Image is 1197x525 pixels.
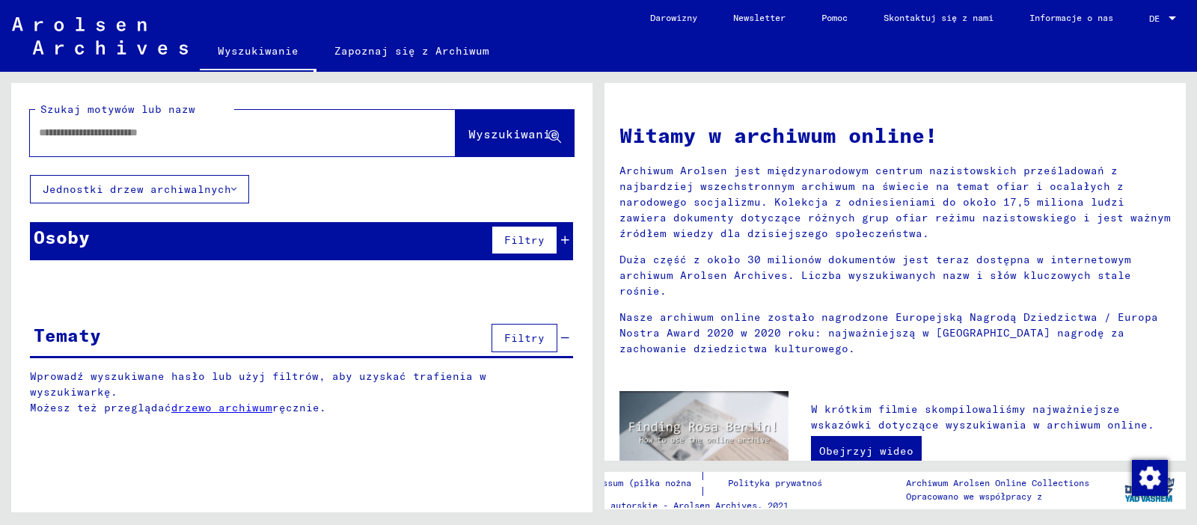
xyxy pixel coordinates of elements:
div: Tematy [34,322,101,349]
a: Polityka prywatności [719,467,848,499]
div: Osoby [34,224,90,251]
span: Filtry [504,331,545,345]
a: Obejrzyj wideo [811,436,922,466]
p: Wprowadź wyszukiwane hasło lub użyj filtrów, aby uzyskać trafienia w wyszukiwarkę. Możesz też prz... [30,369,574,416]
a: Wyszukiwanie [200,33,316,72]
p: Duża część z około 30 milionów dokumentów jest teraz dostępna w internetowym archiwum Arolsen Arc... [619,252,1171,299]
p: Archiwum Arolsen jest międzynarodowym centrum nazistowskich prześladowań z najbardziej wszechstro... [619,163,1171,242]
h1: Witamy w archiwum online! [619,120,1171,151]
a: drzewo archiwum [171,401,272,414]
span: DE [1149,13,1166,24]
span: Filtry [504,233,545,247]
a: Impressum (piłka nożna [579,467,699,499]
span: Wyszukiwanie [468,126,558,141]
button: Filtry [492,226,557,254]
p: Prawa autorskie - Arolsen Archives, 2021 [579,499,848,512]
p: Nasze archiwum online zostało nagrodzone Europejską Nagrodą Dziedzictwa / Europa Nostra Award 202... [619,310,1171,357]
p: W krótkim filmie skompilowaliśmy najważniejsze wskazówki dotyczące wyszukiwania w archiwum online. [811,402,1171,433]
div: | | [579,467,848,499]
img: video.jpg [619,391,789,483]
img: Arolsen_neg.svg [12,17,188,55]
p: Opracowano we współpracy z [906,490,1089,503]
img: Zmiana zgody [1132,460,1168,496]
button: Filtry [492,324,557,352]
p: Archiwum Arolsen Online Collections [906,476,1089,490]
img: yv_logo.png [1121,471,1178,509]
button: Wyszukiwanie [456,110,574,156]
button: Jednostki drzew archiwalnych [30,175,249,203]
mat-label: Szukaj motywów lub nazw [40,102,195,116]
a: Zapoznaj się z Archiwum [316,33,507,69]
